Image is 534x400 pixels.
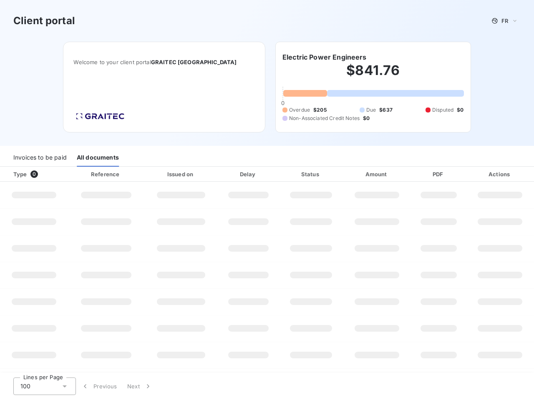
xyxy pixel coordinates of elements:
[91,171,119,177] div: Reference
[457,106,463,114] span: $0
[122,377,157,395] button: Next
[13,149,67,167] div: Invoices to be paid
[289,115,360,122] span: Non-Associated Credit Notes
[313,106,327,114] span: $205
[73,59,255,65] span: Welcome to your client portal
[77,149,119,167] div: All documents
[281,100,285,106] span: 0
[20,382,30,390] span: 100
[289,106,310,114] span: Overdue
[13,13,75,28] h3: Client portal
[146,170,216,178] div: Issued on
[432,106,453,114] span: Disputed
[413,170,464,178] div: PDF
[281,170,341,178] div: Status
[468,170,532,178] div: Actions
[501,17,508,24] span: FR
[379,106,393,114] span: $637
[30,170,38,178] span: 0
[282,62,464,87] h2: $841.76
[76,377,122,395] button: Previous
[345,170,410,178] div: Amount
[363,115,370,122] span: $0
[366,106,376,114] span: Due
[151,59,237,65] span: GRAITEC [GEOGRAPHIC_DATA]
[73,110,127,122] img: Company logo
[219,170,277,178] div: Delay
[8,170,66,178] div: Type
[282,52,367,62] h6: Electric Power Engineers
